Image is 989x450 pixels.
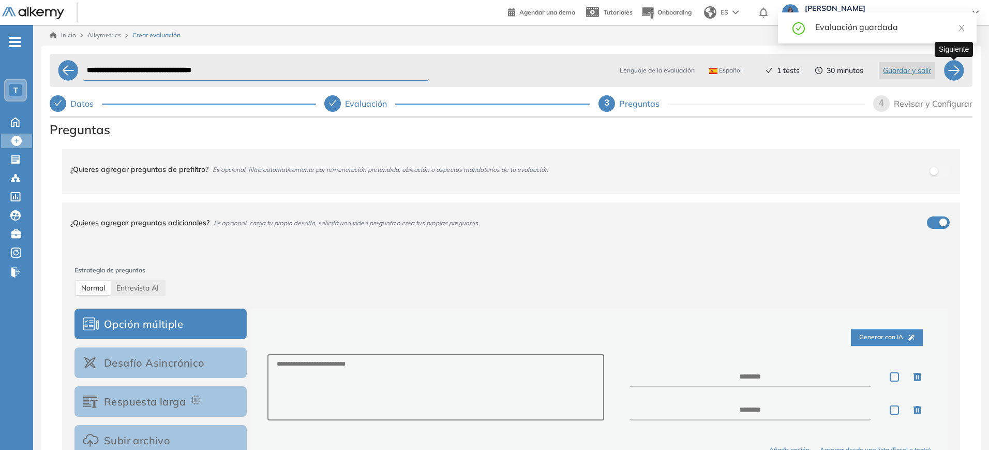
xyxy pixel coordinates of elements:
[62,202,960,243] div: ¿Quieres agregar preguntas adicionales?Es opcional, carga tu propio desafío, solicitá una video p...
[508,5,575,18] a: Agendar una demo
[519,8,575,16] span: Agendar una demo
[641,2,692,24] button: Onboarding
[620,66,695,75] span: Lenguaje de la evaluación
[657,8,692,16] span: Onboarding
[50,120,972,139] span: Preguntas
[939,44,969,55] p: Siguiente
[859,332,915,342] span: Generar con IA
[132,31,181,40] span: Crear evaluación
[50,95,316,112] div: Datos
[777,65,800,76] span: 1 tests
[958,24,965,32] span: close
[74,347,247,378] button: Desafío Asincrónico
[883,65,931,76] span: Guardar y salir
[619,95,668,112] div: Preguntas
[328,99,337,107] span: check
[214,219,479,227] span: Es opcional, carga tu propio desafío, solicitá una video pregunta o crea tus propias preguntas.
[74,386,247,417] button: Respuesta larga
[70,218,209,227] span: ¿Quieres agregar preguntas adicionales?
[50,31,76,40] a: Inicio
[894,95,972,112] div: Revisar y Configurar
[74,266,948,275] span: Estrategia de preguntas
[827,65,863,76] span: 30 minutos
[116,283,159,293] span: AI
[87,31,121,39] span: Alkymetrics
[873,95,972,112] div: 4Revisar y Configurar
[605,98,609,107] span: 3
[74,309,247,339] button: Opción múltiple
[13,86,18,94] span: T
[879,98,884,107] span: 4
[815,67,822,74] span: clock-circle
[851,329,923,346] button: Generar con IA
[805,4,962,12] span: [PERSON_NAME]
[604,8,633,16] span: Tutoriales
[9,41,21,43] i: -
[81,283,105,293] span: Normal
[879,62,935,79] button: Guardar y salir
[732,10,739,14] img: arrow
[721,8,728,17] span: ES
[2,7,64,20] img: Logo
[345,95,395,112] div: Evaluación
[704,6,716,19] img: world
[54,99,62,107] span: check
[324,95,591,112] div: Evaluación
[766,67,773,74] span: check
[709,68,717,74] img: ESP
[815,21,964,33] div: Evaluación guardada
[792,21,805,35] span: check-circle
[213,166,548,173] span: Es opcional, filtra automaticamente por remuneración pretendida, ubicación o aspectos mandatorios...
[598,95,865,112] div: 3Preguntas
[62,149,960,194] div: ¿Quieres agregar preguntas de prefiltro?Es opcional, filtra automaticamente por remuneración pret...
[709,66,742,75] span: Español
[70,165,208,174] span: ¿Quieres agregar preguntas de prefiltro?
[70,95,102,112] div: Datos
